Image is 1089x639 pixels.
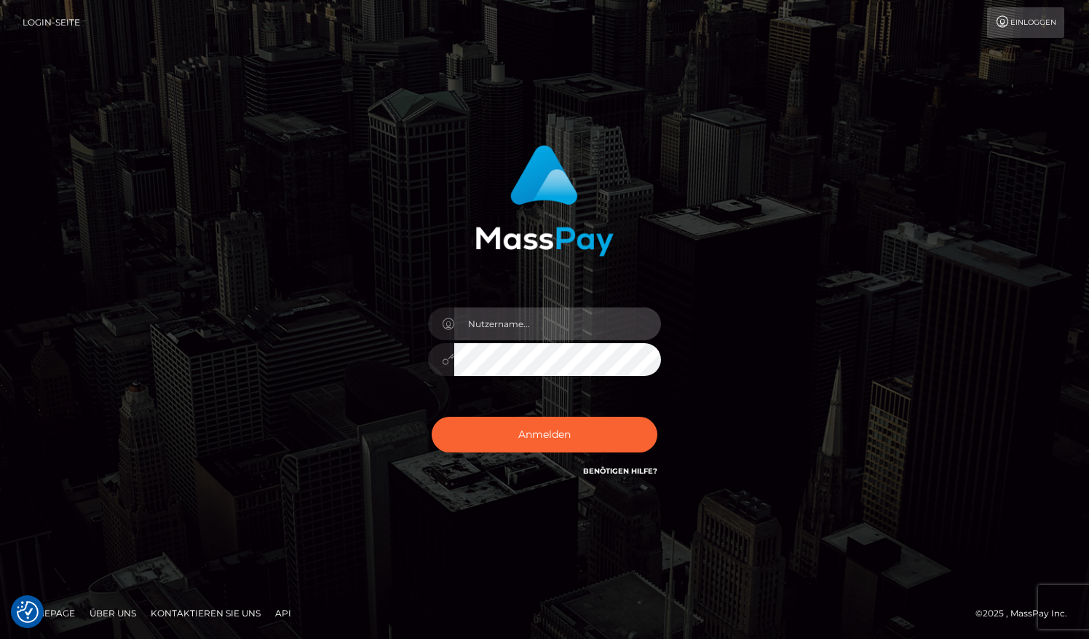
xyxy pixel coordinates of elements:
[983,608,1067,619] font: 2025 , MassPay Inc.
[475,145,614,256] img: MassPay Login
[1010,17,1056,27] font: Einloggen
[23,7,80,38] a: Login-Seite
[17,601,39,623] button: Consent Preferences
[432,417,657,452] button: Anmelden
[16,602,81,624] a: Homepage
[454,307,661,340] input: Nutzername...
[583,466,657,476] a: Benötigen Hilfe?
[975,605,1078,622] div: ©
[17,601,39,623] img: Revisit consent button
[84,602,142,624] a: Über uns
[987,7,1064,38] a: Einloggen
[269,602,297,624] a: API
[145,602,266,624] a: Kontaktieren Sie uns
